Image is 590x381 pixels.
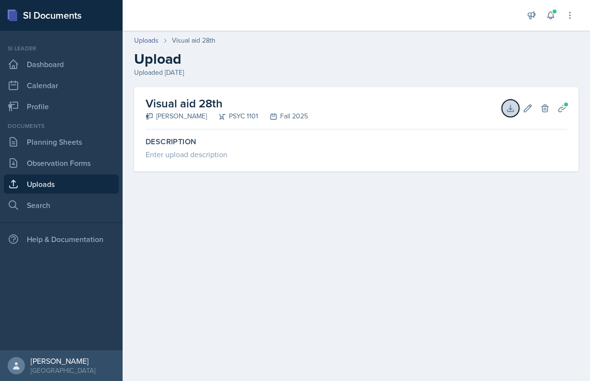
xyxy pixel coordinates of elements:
[4,196,119,215] a: Search
[4,97,119,116] a: Profile
[4,55,119,74] a: Dashboard
[172,35,216,46] div: Visual aid 28th
[258,111,308,121] div: Fall 2025
[4,174,119,194] a: Uploads
[4,153,119,173] a: Observation Forms
[4,44,119,53] div: Si leader
[31,356,95,366] div: [PERSON_NAME]
[31,366,95,375] div: [GEOGRAPHIC_DATA]
[134,50,579,68] h2: Upload
[4,76,119,95] a: Calendar
[4,132,119,151] a: Planning Sheets
[146,137,567,147] label: Description
[4,122,119,130] div: Documents
[146,111,207,121] div: [PERSON_NAME]
[134,35,159,46] a: Uploads
[207,111,258,121] div: PSYC 1101
[146,95,308,112] h2: Visual aid 28th
[134,68,579,78] div: Uploaded [DATE]
[4,230,119,249] div: Help & Documentation
[146,149,567,160] div: Enter upload description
